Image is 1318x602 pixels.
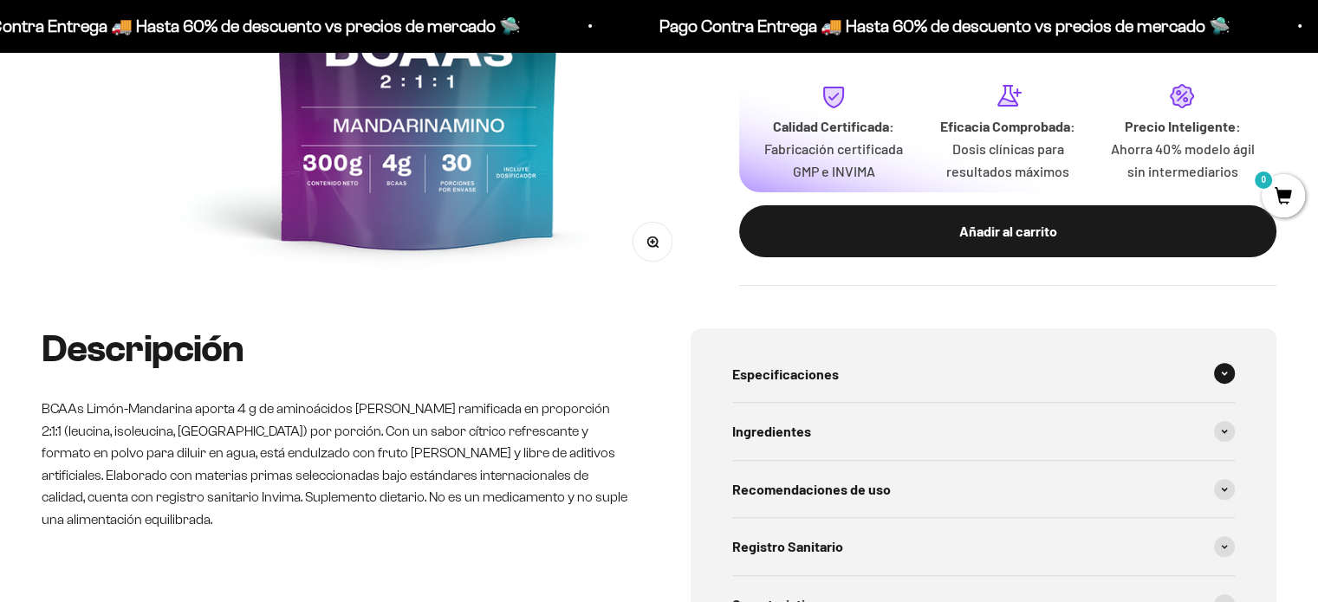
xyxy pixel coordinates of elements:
[935,138,1081,182] p: Dosis clínicas para resultados máximos
[42,328,628,370] h2: Descripción
[774,221,1242,243] div: Añadir al carrito
[42,398,628,531] p: BCAAs Limón-Mandarina aporta 4 g de aminoácidos [PERSON_NAME] ramificada en proporción 2:1:1 (leu...
[732,461,1236,518] summary: Recomendaciones de uso
[654,12,1225,40] p: Pago Contra Entrega 🚚 Hasta 60% de descuento vs precios de mercado 🛸
[732,535,843,558] span: Registro Sanitario
[732,403,1236,460] summary: Ingredientes
[732,518,1236,575] summary: Registro Sanitario
[1253,170,1274,191] mark: 0
[1124,119,1240,135] strong: Precio Inteligente:
[1109,138,1256,182] p: Ahorra 40% modelo ágil sin intermediarios
[732,420,811,443] span: Ingredientes
[732,363,839,385] span: Especificaciones
[732,478,891,501] span: Recomendaciones de uso
[739,206,1276,258] button: Añadir al carrito
[940,119,1075,135] strong: Eficacia Comprobada:
[732,346,1236,403] summary: Especificaciones
[760,138,906,182] p: Fabricación certificada GMP e INVIMA
[773,119,894,135] strong: Calidad Certificada:
[1262,188,1305,207] a: 0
